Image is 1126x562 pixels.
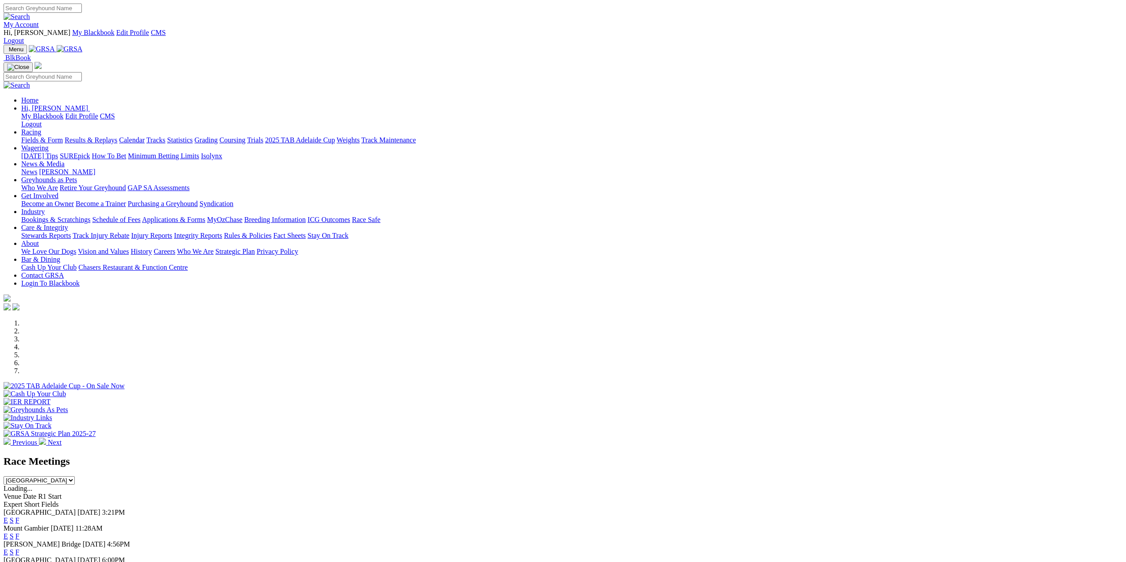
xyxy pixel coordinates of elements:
h2: Race Meetings [4,455,1122,467]
span: Venue [4,493,21,500]
img: Greyhounds As Pets [4,406,68,414]
img: logo-grsa-white.png [35,62,42,69]
span: Loading... [4,485,32,492]
img: GRSA Strategic Plan 2025-27 [4,430,96,438]
a: Chasers Restaurant & Function Centre [78,264,188,271]
a: F [15,516,19,524]
a: Stewards Reports [21,232,71,239]
span: 4:56PM [107,540,130,548]
a: Next [39,439,61,446]
span: R1 Start [38,493,61,500]
span: Mount Gambier [4,524,49,532]
span: Menu [9,46,23,53]
div: Racing [21,136,1122,144]
img: GRSA [29,45,55,53]
a: Become a Trainer [76,200,126,207]
a: Coursing [219,136,246,144]
a: Hi, [PERSON_NAME] [21,104,90,112]
a: My Account [4,21,39,28]
a: [DATE] Tips [21,152,58,160]
a: Racing [21,128,41,136]
img: 2025 TAB Adelaide Cup - On Sale Now [4,382,125,390]
a: Vision and Values [78,248,129,255]
a: Retire Your Greyhound [60,184,126,191]
a: News [21,168,37,176]
a: Login To Blackbook [21,279,80,287]
a: About [21,240,39,247]
a: News & Media [21,160,65,168]
a: Tracks [146,136,165,144]
a: S [10,516,14,524]
div: Industry [21,216,1122,224]
a: Results & Replays [65,136,117,144]
a: Edit Profile [65,112,98,120]
a: Weights [337,136,360,144]
a: History [131,248,152,255]
a: Become an Owner [21,200,74,207]
a: Statistics [167,136,193,144]
a: Grading [195,136,218,144]
a: My Blackbook [72,29,115,36]
a: [PERSON_NAME] [39,168,95,176]
span: 11:28AM [75,524,103,532]
div: Wagering [21,152,1122,160]
a: Breeding Information [244,216,306,223]
div: News & Media [21,168,1122,176]
span: Next [48,439,61,446]
div: Hi, [PERSON_NAME] [21,112,1122,128]
button: Toggle navigation [4,62,33,72]
div: Bar & Dining [21,264,1122,271]
a: Privacy Policy [257,248,298,255]
img: GRSA [57,45,83,53]
a: Applications & Forms [142,216,205,223]
img: IER REPORT [4,398,50,406]
span: [DATE] [83,540,106,548]
a: Cash Up Your Club [21,264,77,271]
a: E [4,548,8,556]
img: Cash Up Your Club [4,390,66,398]
a: Race Safe [352,216,380,223]
a: F [15,548,19,556]
a: Schedule of Fees [92,216,140,223]
a: Bar & Dining [21,256,60,263]
a: How To Bet [92,152,127,160]
a: Rules & Policies [224,232,272,239]
a: Logout [4,37,24,44]
a: F [15,532,19,540]
a: Logout [21,120,42,128]
a: Fields & Form [21,136,63,144]
a: My Blackbook [21,112,64,120]
img: chevron-right-pager-white.svg [39,438,46,445]
span: Hi, [PERSON_NAME] [4,29,70,36]
span: 3:21PM [102,508,125,516]
a: GAP SA Assessments [128,184,190,191]
a: Previous [4,439,39,446]
div: Get Involved [21,200,1122,208]
a: Syndication [200,200,233,207]
a: Greyhounds as Pets [21,176,77,184]
div: My Account [4,29,1122,45]
a: Who We Are [177,248,214,255]
a: Track Injury Rebate [73,232,129,239]
span: BlkBook [5,54,31,61]
a: CMS [100,112,115,120]
span: Date [23,493,36,500]
a: Get Involved [21,192,58,199]
span: Previous [12,439,37,446]
a: Integrity Reports [174,232,222,239]
a: Trials [247,136,263,144]
a: Track Maintenance [361,136,416,144]
span: Fields [41,501,58,508]
a: Injury Reports [131,232,172,239]
img: Close [7,64,29,71]
img: chevron-left-pager-white.svg [4,438,11,445]
a: Bookings & Scratchings [21,216,90,223]
a: E [4,532,8,540]
img: facebook.svg [4,303,11,310]
a: E [4,516,8,524]
a: CMS [151,29,166,36]
a: Wagering [21,144,49,152]
span: [DATE] [51,524,74,532]
img: logo-grsa-white.png [4,294,11,302]
a: Calendar [119,136,145,144]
